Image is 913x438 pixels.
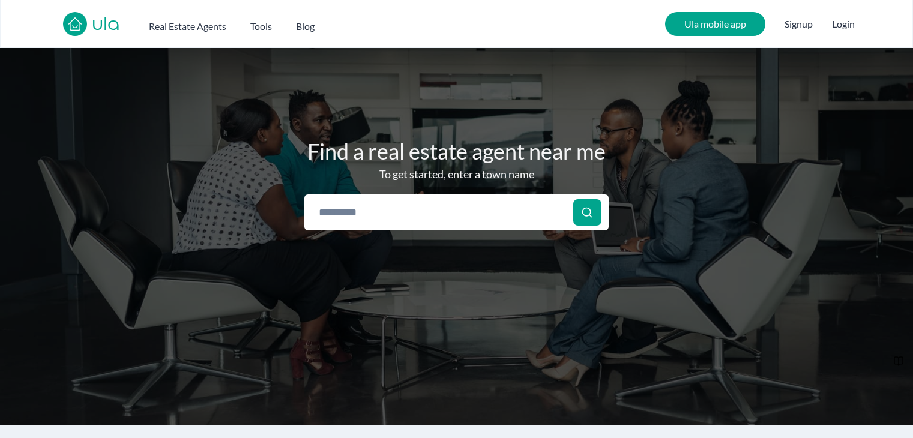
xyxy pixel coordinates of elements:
a: Ula mobile app [665,12,765,36]
h2: To get started, enter a town name [379,166,534,182]
h2: Real Estate Agents [149,19,226,34]
a: ula [92,14,120,36]
a: Blog [296,14,315,34]
button: Real Estate Agents [149,14,226,34]
span: Find a real estate agent near me [307,139,606,163]
h2: Blog [296,19,315,34]
h2: Tools [250,19,272,34]
button: Login [832,17,855,31]
nav: Main [149,14,339,34]
button: Tools [250,14,272,34]
span: Signup [785,12,813,36]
